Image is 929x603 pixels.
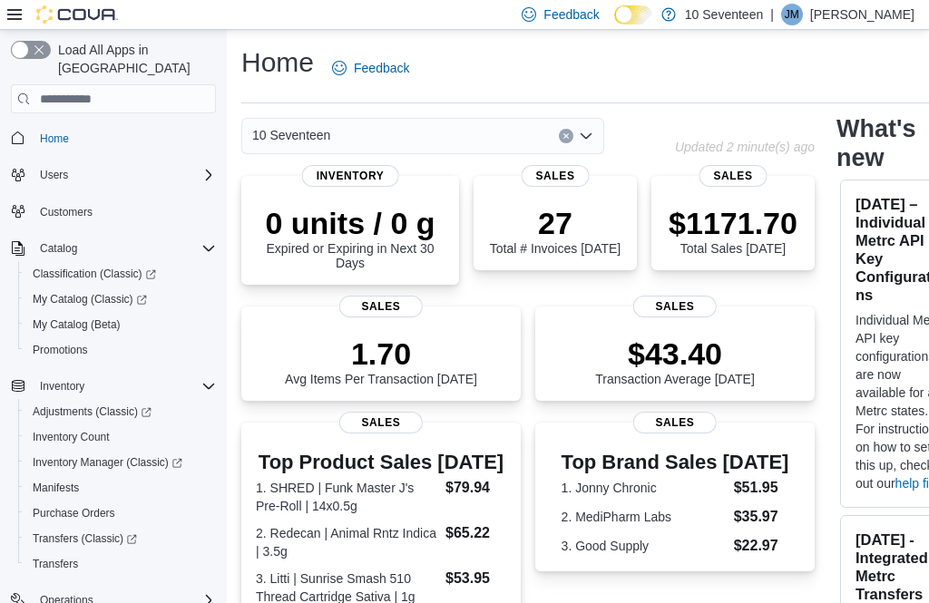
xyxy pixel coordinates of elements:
button: Customers [4,199,223,225]
span: My Catalog (Classic) [33,292,147,306]
span: My Catalog (Beta) [33,317,121,332]
dd: $51.95 [734,477,789,499]
a: Transfers [25,553,85,575]
span: Feedback [543,5,599,24]
a: Transfers (Classic) [25,528,144,550]
div: Expired or Expiring in Next 30 Days [256,205,445,270]
p: $43.40 [595,336,755,372]
a: Classification (Classic) [18,261,223,287]
a: Inventory Manager (Classic) [18,450,223,475]
button: Open list of options [579,129,593,143]
h1: Home [241,44,314,81]
h2: What's new [836,114,915,172]
span: Classification (Classic) [33,267,156,281]
p: [PERSON_NAME] [810,4,914,25]
span: Adjustments (Classic) [33,404,152,419]
a: Inventory Manager (Classic) [25,452,190,473]
a: My Catalog (Classic) [18,287,223,312]
a: Classification (Classic) [25,263,163,285]
span: Users [40,168,68,182]
span: Load All Apps in [GEOGRAPHIC_DATA] [51,41,216,77]
span: Inventory Count [33,430,110,444]
dt: 1. Jonny Chronic [562,479,727,497]
span: Sales [522,165,590,187]
dd: $35.97 [734,506,789,528]
p: 27 [490,205,621,241]
span: Promotions [25,339,216,361]
img: Cova [36,5,118,24]
a: Adjustments (Classic) [18,399,223,424]
input: Dark Mode [614,5,652,24]
span: Manifests [33,481,79,495]
dd: $79.94 [445,477,506,499]
span: Catalog [40,241,77,256]
div: Total # Invoices [DATE] [490,205,621,256]
span: My Catalog (Beta) [25,314,216,336]
p: 0 units / 0 g [256,205,445,241]
a: Inventory Count [25,426,117,448]
span: Home [33,126,216,149]
button: Transfers [18,551,223,577]
div: Avg Items Per Transaction [DATE] [285,336,477,386]
button: Catalog [33,238,84,259]
dt: 1. SHRED | Funk Master J's Pre-Roll | 14x0.5g [256,479,438,515]
a: Home [33,128,76,150]
span: Sales [633,296,717,317]
h3: Top Product Sales [DATE] [256,452,506,473]
span: Transfers [25,553,216,575]
a: My Catalog (Classic) [25,288,154,310]
a: Customers [33,201,100,223]
span: Manifests [25,477,216,499]
div: Jeremy Mead [781,4,803,25]
span: Sales [699,165,768,187]
span: Inventory [33,375,216,397]
button: My Catalog (Beta) [18,312,223,337]
p: Updated 2 minute(s) ago [675,140,815,154]
p: $1171.70 [669,205,797,241]
span: Sales [339,412,423,433]
span: Feedback [354,59,409,77]
h3: Top Brand Sales [DATE] [562,452,789,473]
a: Feedback [325,50,416,86]
dt: 3. Good Supply [562,537,727,555]
span: Purchase Orders [25,502,216,524]
dd: $65.22 [445,522,506,544]
span: Inventory Count [25,426,216,448]
a: Purchase Orders [25,502,122,524]
span: Customers [40,205,93,219]
dt: 2. MediPharm Labs [562,508,727,526]
span: Promotions [33,343,88,357]
button: Users [4,162,223,188]
button: Promotions [18,337,223,363]
button: Inventory Count [18,424,223,450]
a: My Catalog (Beta) [25,314,128,336]
a: Transfers (Classic) [18,526,223,551]
button: Inventory [33,375,92,397]
span: Inventory Manager (Classic) [25,452,216,473]
button: Home [4,124,223,151]
span: Transfers [33,557,78,571]
a: Promotions [25,339,95,361]
p: | [770,4,774,25]
div: Total Sales [DATE] [669,205,797,256]
span: Inventory [40,379,84,394]
button: Catalog [4,236,223,261]
span: Sales [633,412,717,433]
span: JM [785,4,799,25]
span: Home [40,131,69,146]
button: Clear input [559,129,573,143]
span: Purchase Orders [33,506,115,520]
dd: $22.97 [734,535,789,557]
dd: $53.95 [445,568,506,589]
span: Transfers (Classic) [33,531,137,546]
button: Manifests [18,475,223,501]
span: My Catalog (Classic) [25,288,216,310]
span: 10 Seventeen [252,124,330,146]
p: 10 Seventeen [685,4,763,25]
a: Manifests [25,477,86,499]
span: Catalog [33,238,216,259]
a: Adjustments (Classic) [25,401,159,423]
span: Transfers (Classic) [25,528,216,550]
span: Inventory [302,165,399,187]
